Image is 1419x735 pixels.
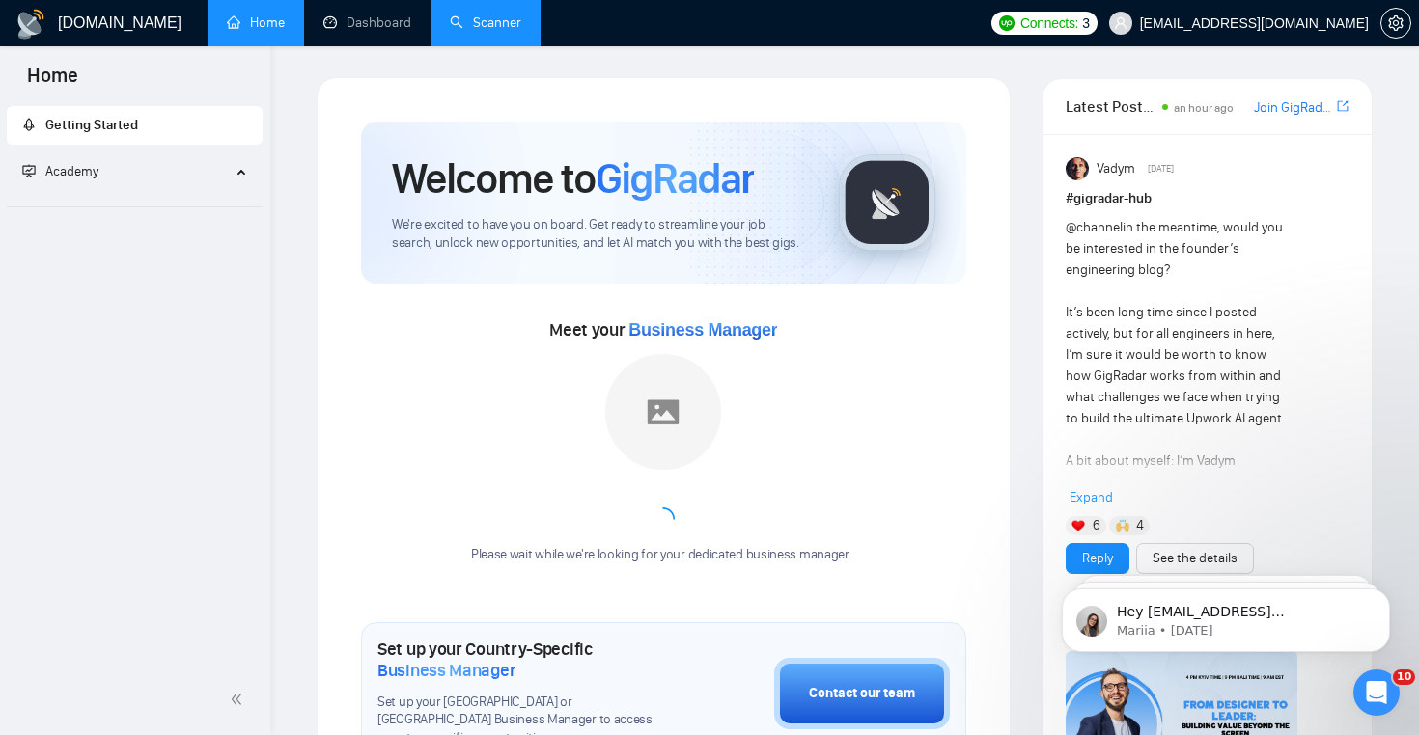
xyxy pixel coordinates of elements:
[1393,669,1415,685] span: 10
[1093,516,1100,535] span: 6
[1066,188,1349,209] h1: # gigradar-hub
[1066,95,1157,119] span: Latest Posts from the GigRadar Community
[227,14,285,31] a: homeHome
[392,152,754,204] h1: Welcome to
[1114,16,1127,30] span: user
[12,62,94,102] span: Home
[45,163,98,179] span: Academy
[323,14,411,31] a: dashboardDashboard
[1380,15,1411,31] a: setting
[596,152,754,204] span: GigRadar
[84,56,327,320] span: Hey [EMAIL_ADDRESS][DOMAIN_NAME], Looks like your Upwork agency Resorsi ran out of connects. We r...
[1116,519,1129,532] img: 🙌
[7,106,263,145] li: Getting Started
[1033,548,1419,683] iframe: Intercom notifications message
[7,199,263,211] li: Academy Homepage
[230,690,249,709] span: double-left
[1337,97,1349,116] a: export
[1097,158,1135,179] span: Vadym
[84,74,333,92] p: Message from Mariia, sent 1w ago
[22,118,36,131] span: rocket
[774,658,950,729] button: Contact our team
[839,154,935,251] img: gigradar-logo.png
[549,319,777,340] span: Meet your
[1148,160,1174,177] span: [DATE]
[1082,13,1090,34] span: 3
[1380,8,1411,39] button: setting
[1020,13,1078,34] span: Connects:
[1066,219,1123,235] span: @channel
[1070,489,1113,505] span: Expand
[1337,98,1349,114] span: export
[22,163,98,179] span: Academy
[1071,519,1085,532] img: ❤️
[1066,543,1129,574] button: Reply
[1066,157,1089,180] img: Vadym
[45,117,138,133] span: Getting Started
[605,354,721,470] img: placeholder.png
[809,683,915,704] div: Contact our team
[1136,543,1254,574] button: See the details
[22,164,36,177] span: fund-projection-screen
[1174,101,1234,115] span: an hour ago
[1136,516,1144,535] span: 4
[1381,15,1410,31] span: setting
[450,14,521,31] a: searchScanner
[15,9,46,40] img: logo
[1254,97,1333,119] a: Join GigRadar Slack Community
[459,546,868,564] div: Please wait while we're looking for your dedicated business manager...
[628,320,777,340] span: Business Manager
[377,660,515,681] span: Business Manager
[392,216,808,253] span: We're excited to have you on board. Get ready to streamline your job search, unlock new opportuni...
[650,505,677,532] span: loading
[999,15,1015,31] img: upwork-logo.png
[377,639,678,681] h1: Set up your Country-Specific
[1353,669,1400,716] iframe: Intercom live chat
